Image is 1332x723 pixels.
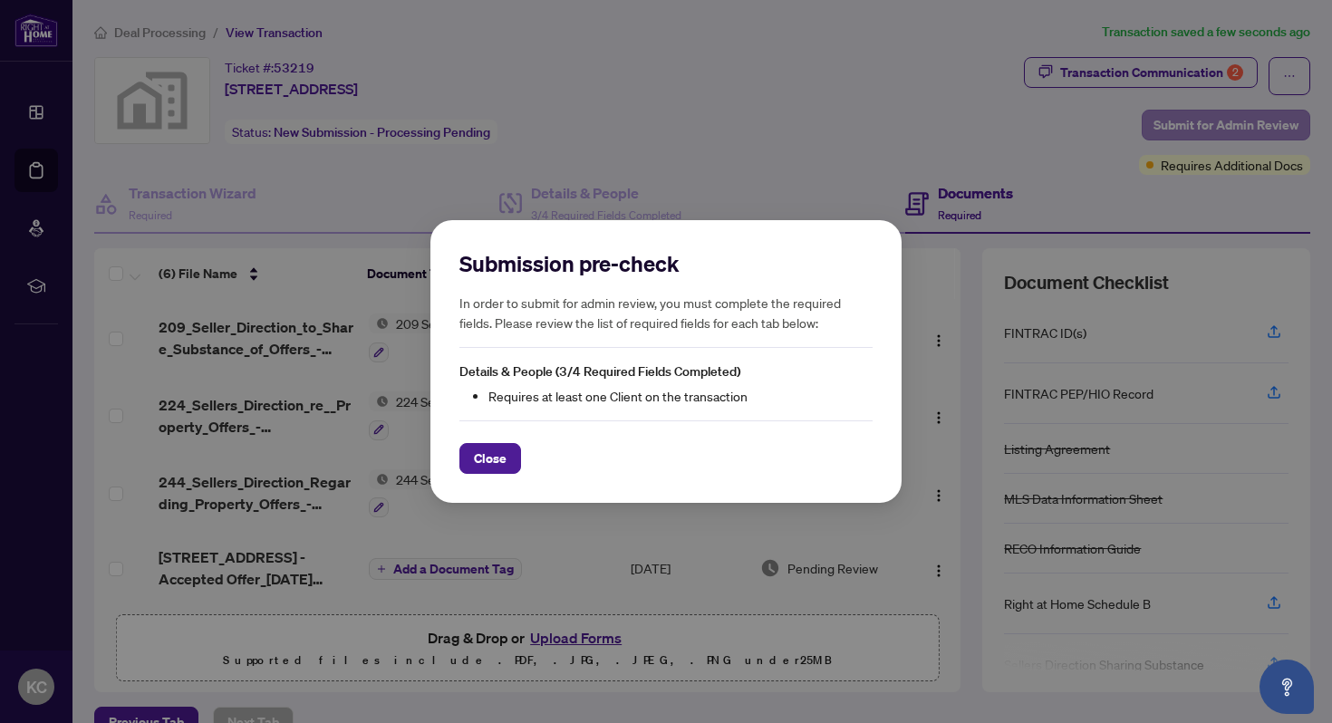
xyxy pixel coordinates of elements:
span: Details & People (3/4 Required Fields Completed) [459,363,740,380]
h2: Submission pre-check [459,249,873,278]
button: Close [459,443,521,474]
span: Close [474,444,507,473]
li: Requires at least one Client on the transaction [488,386,873,406]
button: Open asap [1260,660,1314,714]
h5: In order to submit for admin review, you must complete the required fields. Please review the lis... [459,293,873,333]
